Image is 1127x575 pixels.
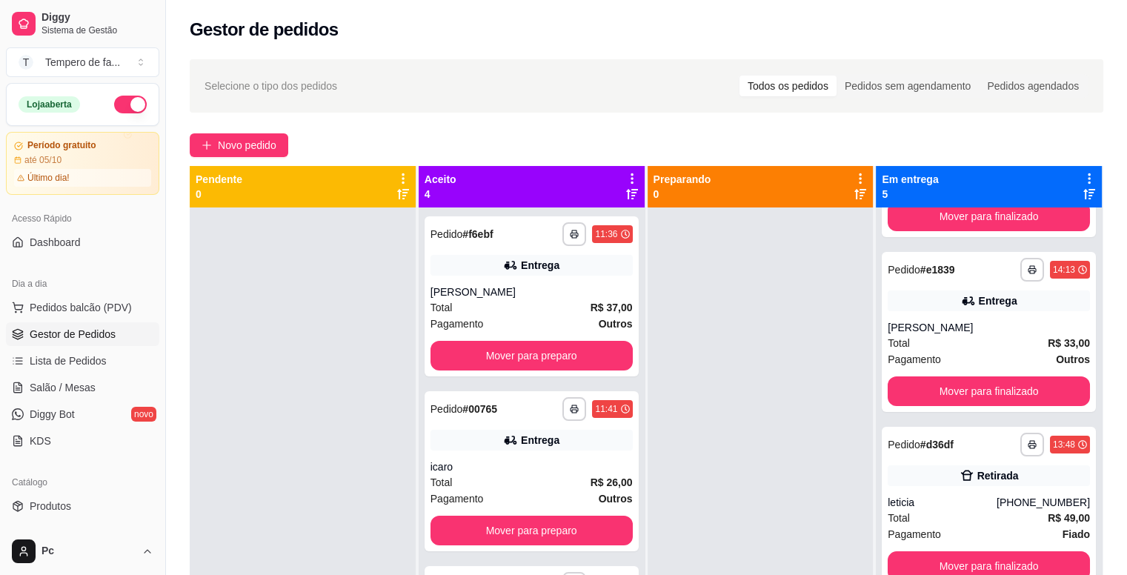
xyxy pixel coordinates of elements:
[30,327,116,342] span: Gestor de Pedidos
[888,376,1090,406] button: Mover para finalizado
[27,172,70,184] article: Último dia!
[6,272,159,296] div: Dia a dia
[591,302,633,313] strong: R$ 37,00
[6,349,159,373] a: Lista de Pedidos
[6,494,159,518] a: Produtos
[6,296,159,319] button: Pedidos balcão (PDV)
[430,491,484,507] span: Pagamento
[6,322,159,346] a: Gestor de Pedidos
[599,493,633,505] strong: Outros
[6,521,159,545] a: Complementos
[202,140,212,150] span: plus
[591,476,633,488] strong: R$ 26,00
[205,78,337,94] span: Selecione o tipo dos pedidos
[888,335,910,351] span: Total
[41,24,153,36] span: Sistema de Gestão
[6,207,159,230] div: Acesso Rápido
[6,47,159,77] button: Select a team
[27,140,96,151] article: Período gratuito
[6,6,159,41] a: DiggySistema de Gestão
[888,510,910,526] span: Total
[430,474,453,491] span: Total
[425,187,456,202] p: 4
[430,341,633,370] button: Mover para preparo
[521,433,559,448] div: Entrega
[6,376,159,399] a: Salão / Mesas
[977,468,1019,483] div: Retirada
[882,172,938,187] p: Em entrega
[30,300,132,315] span: Pedidos balcão (PDV)
[30,235,81,250] span: Dashboard
[30,525,99,540] span: Complementos
[45,55,120,70] div: Tempero de fa ...
[1053,439,1075,451] div: 13:48
[41,545,136,558] span: Pc
[430,403,463,415] span: Pedido
[888,320,1090,335] div: [PERSON_NAME]
[430,516,633,545] button: Mover para preparo
[30,353,107,368] span: Lista de Pedidos
[521,258,559,273] div: Entrega
[1063,528,1090,540] strong: Fiado
[6,471,159,494] div: Catálogo
[888,439,920,451] span: Pedido
[1048,512,1090,524] strong: R$ 49,00
[1048,337,1090,349] strong: R$ 33,00
[190,133,288,157] button: Novo pedido
[595,228,617,240] div: 11:36
[888,526,941,542] span: Pagamento
[888,264,920,276] span: Pedido
[920,439,954,451] strong: # d36df
[6,230,159,254] a: Dashboard
[6,132,159,195] a: Período gratuitoaté 05/10Último dia!
[196,172,242,187] p: Pendente
[6,402,159,426] a: Diggy Botnovo
[190,18,339,41] h2: Gestor de pedidos
[19,96,80,113] div: Loja aberta
[196,187,242,202] p: 0
[888,351,941,368] span: Pagamento
[30,499,71,513] span: Produtos
[920,264,955,276] strong: # e1839
[654,172,711,187] p: Preparando
[888,495,997,510] div: leticia
[6,534,159,569] button: Pc
[1053,264,1075,276] div: 14:13
[979,293,1017,308] div: Entrega
[1056,353,1090,365] strong: Outros
[41,11,153,24] span: Diggy
[30,407,75,422] span: Diggy Bot
[114,96,147,113] button: Alterar Status
[19,55,33,70] span: T
[30,380,96,395] span: Salão / Mesas
[595,403,617,415] div: 11:41
[882,187,938,202] p: 5
[462,403,497,415] strong: # 00765
[430,459,633,474] div: icaro
[599,318,633,330] strong: Outros
[425,172,456,187] p: Aceito
[654,187,711,202] p: 0
[430,285,633,299] div: [PERSON_NAME]
[430,299,453,316] span: Total
[30,433,51,448] span: KDS
[218,137,276,153] span: Novo pedido
[739,76,837,96] div: Todos os pedidos
[430,228,463,240] span: Pedido
[979,76,1087,96] div: Pedidos agendados
[430,316,484,332] span: Pagamento
[888,202,1090,231] button: Mover para finalizado
[6,429,159,453] a: KDS
[837,76,979,96] div: Pedidos sem agendamento
[997,495,1090,510] div: [PHONE_NUMBER]
[24,154,61,166] article: até 05/10
[462,228,493,240] strong: # f6ebf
